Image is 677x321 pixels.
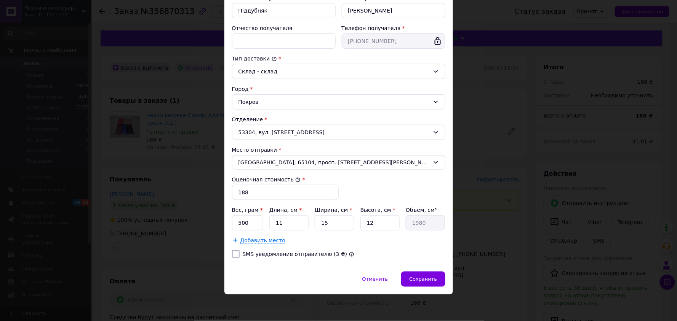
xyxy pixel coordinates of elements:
label: Ширина, см [315,207,352,213]
label: Отчество получателя [232,25,293,31]
div: Склад - склад [238,67,430,76]
span: Отменить [362,277,388,282]
span: [GEOGRAPHIC_DATA]; 65104, просп. [STREET_ADDRESS][PERSON_NAME] [238,159,430,166]
label: Высота, см [360,207,395,213]
span: Добавить место [240,237,286,244]
label: Телефон получателя [342,25,401,31]
input: +380 [342,33,445,49]
div: Тип доставки [232,55,445,62]
div: Место отправки [232,146,445,154]
div: Отделение [232,116,445,123]
div: Город [232,85,445,93]
div: Покров [232,94,445,110]
label: Длина, см [269,207,302,213]
div: Объём, см³ [406,206,445,214]
span: Сохранить [409,277,437,282]
div: 53304, вул. [STREET_ADDRESS] [232,125,445,140]
label: SMS уведомление отправителю (3 ₴) [243,251,347,257]
label: Вес, грам [232,207,263,213]
label: Оценочная стоимость [232,176,301,183]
